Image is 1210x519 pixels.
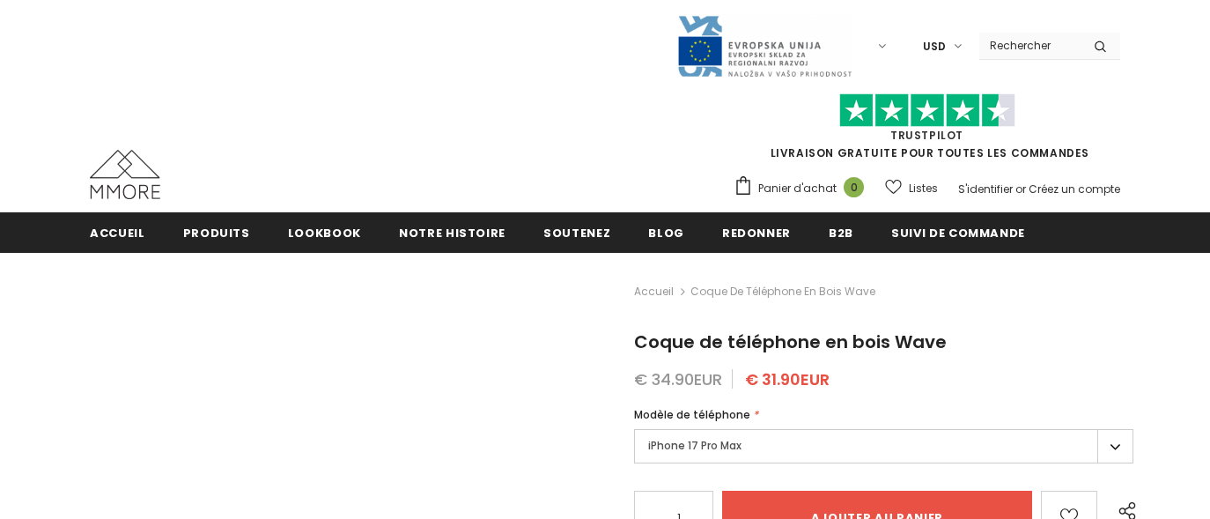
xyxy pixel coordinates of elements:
[543,225,610,241] span: soutenez
[829,225,853,241] span: B2B
[909,180,938,197] span: Listes
[844,177,864,197] span: 0
[90,212,145,252] a: Accueil
[634,429,1133,463] label: iPhone 17 Pro Max
[885,173,938,204] a: Listes
[634,281,674,302] a: Accueil
[676,38,852,53] a: Javni Razpis
[634,330,947,354] span: Coque de téléphone en bois Wave
[676,14,852,78] img: Javni Razpis
[1029,182,1120,196] a: Créez un compte
[891,212,1025,252] a: Suivi de commande
[634,407,750,422] span: Modèle de téléphone
[734,175,873,202] a: Panier d'achat 0
[183,225,250,241] span: Produits
[648,212,684,252] a: Blog
[829,212,853,252] a: B2B
[891,225,1025,241] span: Suivi de commande
[90,225,145,241] span: Accueil
[543,212,610,252] a: soutenez
[288,225,361,241] span: Lookbook
[648,225,684,241] span: Blog
[734,101,1120,160] span: LIVRAISON GRATUITE POUR TOUTES LES COMMANDES
[923,38,946,56] span: USD
[839,93,1015,128] img: Faites confiance aux étoiles pilotes
[745,368,830,390] span: € 31.90EUR
[399,225,505,241] span: Notre histoire
[758,180,837,197] span: Panier d'achat
[958,182,1013,196] a: S'identifier
[890,128,963,143] a: TrustPilot
[288,212,361,252] a: Lookbook
[1015,182,1026,196] span: or
[690,281,875,302] span: Coque de téléphone en bois Wave
[722,225,791,241] span: Redonner
[722,212,791,252] a: Redonner
[90,150,160,199] img: Cas MMORE
[399,212,505,252] a: Notre histoire
[634,368,722,390] span: € 34.90EUR
[183,212,250,252] a: Produits
[979,33,1081,58] input: Search Site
